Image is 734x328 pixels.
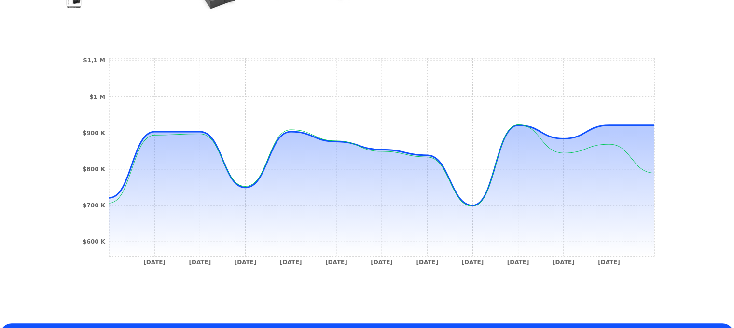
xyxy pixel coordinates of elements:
[89,93,105,100] tspan: $1 M
[461,259,484,266] tspan: [DATE]
[83,57,105,64] tspan: $1,1 M
[325,259,347,266] tspan: [DATE]
[83,202,106,209] tspan: $700 K
[234,259,256,266] tspan: [DATE]
[83,166,106,173] tspan: $800 K
[143,259,166,266] tspan: [DATE]
[552,259,574,266] tspan: [DATE]
[371,259,393,266] tspan: [DATE]
[507,259,529,266] tspan: [DATE]
[83,238,106,245] tspan: $600 K
[597,259,620,266] tspan: [DATE]
[416,259,438,266] tspan: [DATE]
[189,259,211,266] tspan: [DATE]
[83,130,106,137] tspan: $900 K
[279,259,302,266] tspan: [DATE]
